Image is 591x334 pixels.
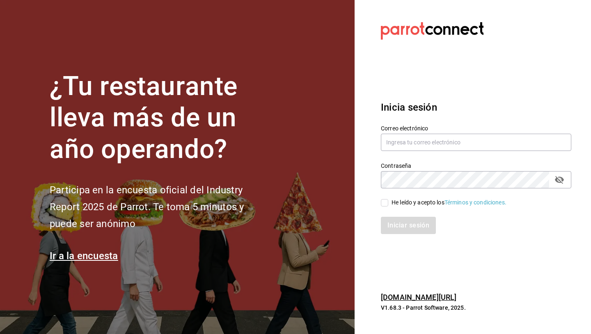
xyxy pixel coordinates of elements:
[381,134,571,151] input: Ingresa tu correo electrónico
[381,162,571,168] label: Contraseña
[392,198,506,207] div: He leído y acepto los
[381,125,571,131] label: Correo electrónico
[552,173,566,187] button: passwordField
[50,250,118,262] a: Ir a la encuesta
[381,293,456,302] a: [DOMAIN_NAME][URL]
[50,71,271,165] h1: ¿Tu restaurante lleva más de un año operando?
[444,199,506,206] a: Términos y condiciones.
[50,182,271,232] h2: Participa en la encuesta oficial del Industry Report 2025 de Parrot. Te toma 5 minutos y puede se...
[381,304,571,312] p: V1.68.3 - Parrot Software, 2025.
[381,100,571,115] h3: Inicia sesión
